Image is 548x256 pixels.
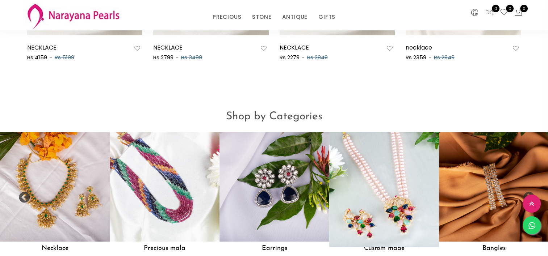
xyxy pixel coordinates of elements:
span: Rs 2849 [307,54,328,61]
a: NECKLACE [153,43,183,52]
button: Add to wishlist [385,44,395,53]
a: NECKLACE [280,43,309,52]
h5: Earrings [219,242,329,255]
span: 0 [492,5,499,12]
a: STONE [252,12,271,22]
a: PRECIOUS [213,12,241,22]
span: Rs 2279 [280,54,300,61]
h5: Custom made [329,242,439,255]
a: GIFTS [318,12,335,22]
a: ANTIQUE [282,12,308,22]
span: Rs 2799 [153,54,173,61]
span: Rs 3499 [181,54,202,61]
button: Next [523,192,530,199]
button: Previous [18,192,25,199]
a: necklace [406,43,432,52]
span: Rs 4159 [27,54,47,61]
img: Custom made [324,127,444,247]
span: Rs 2359 [406,54,426,61]
img: Precious mala [110,132,219,242]
a: 0 [486,8,494,17]
button: 0 [514,8,523,17]
button: Add to wishlist [511,44,521,53]
span: Rs 2949 [434,54,455,61]
span: 0 [520,5,528,12]
span: Rs 5199 [55,54,74,61]
button: Add to wishlist [259,44,269,53]
button: Add to wishlist [132,44,142,53]
span: 0 [506,5,514,12]
h5: Precious mala [110,242,219,255]
img: Earrings [219,132,329,242]
a: 0 [500,8,509,17]
a: NECKLACE [27,43,57,52]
